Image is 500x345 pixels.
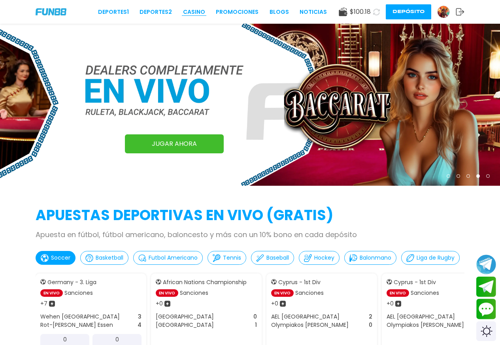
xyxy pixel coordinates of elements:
p: Liga de Rugby [417,254,455,262]
p: 3 [138,313,142,321]
p: Germany - 3. Liga [47,278,96,287]
button: Soccer [36,251,75,265]
p: Cyprus - 1st Div [278,278,321,287]
img: Company Logo [36,8,66,15]
p: African Nations Championship [163,278,247,287]
p: Sanciones [411,289,439,297]
button: Baseball [251,251,294,265]
button: Contact customer service [476,299,496,319]
p: 0 [369,321,372,329]
button: Join telegram [476,277,496,297]
a: CASINO [183,8,205,16]
a: Avatar [437,6,456,18]
button: Liga de Rugby [401,251,460,265]
p: + 0 [387,300,394,308]
p: Baseball [266,254,289,262]
p: EN VIVO [387,289,409,297]
p: EN VIVO [271,289,294,297]
p: 0 [253,313,257,321]
p: Soccer [51,254,70,262]
p: Basketball [96,254,123,262]
button: Hockey [299,251,340,265]
p: + 0 [156,300,163,308]
p: Balonmano [360,254,391,262]
h2: APUESTAS DEPORTIVAS EN VIVO (gratis) [36,205,464,226]
p: Olympiakos [PERSON_NAME] [387,321,464,329]
a: Promociones [216,8,258,16]
button: Futbol Americano [133,251,203,265]
p: Tennis [223,254,241,262]
a: NOTICIAS [300,8,327,16]
a: Deportes2 [140,8,172,16]
p: Rot-[PERSON_NAME] Essen [40,321,113,329]
p: 2 [369,313,372,321]
span: $ 100.18 [350,7,371,17]
p: 4 [138,321,142,329]
p: Wehen [GEOGRAPHIC_DATA] [40,313,120,321]
p: Apuesta en fútbol, fútbol americano, baloncesto y más con un 10% bono en cada depósito [36,229,464,240]
p: EN VIVO [156,289,178,297]
div: Switch theme [476,321,496,341]
p: Futbol Americano [149,254,198,262]
p: AEL [GEOGRAPHIC_DATA] [271,313,340,321]
p: EN VIVO [40,289,63,297]
p: Olympiakos [PERSON_NAME] [271,321,349,329]
p: + 7 [40,300,47,308]
p: Hockey [314,254,334,262]
p: 0 [63,336,67,344]
p: 0 [115,336,119,344]
p: Sanciones [64,289,93,297]
p: + 0 [271,300,278,308]
p: Sanciones [180,289,208,297]
button: Basketball [80,251,128,265]
img: Avatar [438,6,449,18]
p: [GEOGRAPHIC_DATA] [156,313,214,321]
a: Deportes1 [98,8,129,16]
p: AEL [GEOGRAPHIC_DATA] [387,313,455,321]
a: JUGAR AHORA [125,134,224,153]
p: Sanciones [295,289,324,297]
a: BLOGS [270,8,289,16]
button: Balonmano [344,251,396,265]
button: Join telegram channel [476,254,496,275]
p: [GEOGRAPHIC_DATA] [156,321,214,329]
p: Cyprus - 1st Div [394,278,436,287]
button: Depósito [386,4,431,19]
button: Tennis [208,251,246,265]
p: 1 [255,321,257,329]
